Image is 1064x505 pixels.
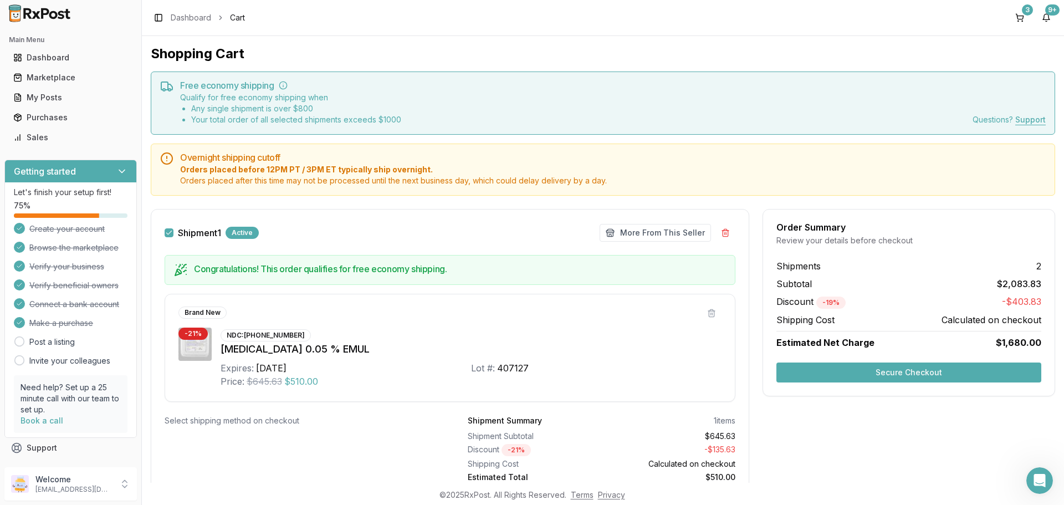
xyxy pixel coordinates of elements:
div: 9+ [1045,4,1060,16]
div: Shipment Summary [468,415,542,426]
h5: Congratulations! This order qualifies for free economy shipping. [194,264,726,273]
div: Shipping Cost [468,458,597,470]
div: Active [226,227,259,239]
span: Discount [776,296,846,307]
a: Dashboard [171,12,211,23]
h1: Shopping Cart [151,45,1055,63]
div: Questions? [973,114,1046,125]
div: Shipment Subtotal [468,431,597,442]
div: Lot #: [471,361,495,375]
span: Orders placed after this time may not be processed until the next business day, which could delay... [180,175,1046,186]
span: Make a purchase [29,318,93,329]
div: Estimated Total [468,472,597,483]
a: Invite your colleagues [29,355,110,366]
div: - $135.63 [606,444,736,456]
div: Purchases [13,112,128,123]
div: - 19 % [816,297,846,309]
div: Discount [468,444,597,456]
span: Verify your business [29,261,104,272]
span: $645.63 [247,375,282,388]
button: 3 [1011,9,1029,27]
div: 3 [1022,4,1033,16]
div: Order Summary [776,223,1041,232]
span: Orders placed before 12PM PT / 3PM ET typically ship overnight. [180,164,1046,175]
img: RxPost Logo [4,4,75,22]
button: My Posts [4,89,137,106]
li: Any single shipment is over $ 800 [191,103,401,114]
div: My Posts [13,92,128,103]
button: 9+ [1037,9,1055,27]
button: Feedback [4,458,137,478]
a: Marketplace [9,68,132,88]
span: $2,083.83 [997,277,1041,290]
img: User avatar [11,475,29,493]
iframe: Intercom live chat [1026,467,1053,494]
a: Sales [9,127,132,147]
h2: Main Menu [9,35,132,44]
span: Feedback [27,462,64,473]
div: Dashboard [13,52,128,63]
button: Purchases [4,109,137,126]
a: Post a listing [29,336,75,348]
span: $510.00 [284,375,318,388]
div: Sales [13,132,128,143]
span: Shipping Cost [776,313,835,327]
button: Sales [4,129,137,146]
span: Calculated on checkout [942,313,1041,327]
p: Need help? Set up a 25 minute call with our team to set up. [21,382,121,415]
div: $645.63 [606,431,736,442]
span: Cart [230,12,245,23]
a: Book a call [21,416,63,425]
div: $510.00 [606,472,736,483]
li: Your total order of all selected shipments exceeds $ 1000 [191,114,401,125]
a: Terms [571,490,594,499]
div: Review your details before checkout [776,235,1041,246]
button: More From This Seller [600,224,711,242]
div: Price: [221,375,244,388]
div: Expires: [221,361,254,375]
button: Dashboard [4,49,137,67]
span: Subtotal [776,277,812,290]
h3: Getting started [14,165,76,178]
span: 2 [1036,259,1041,273]
span: 75 % [14,200,30,211]
button: Support [4,438,137,458]
div: 407127 [497,361,529,375]
img: Restasis 0.05 % EMUL [178,328,212,361]
span: -$403.83 [1002,295,1041,309]
label: Shipment 1 [178,228,221,237]
div: Select shipping method on checkout [165,415,432,426]
p: Let's finish your setup first! [14,187,127,198]
div: [DATE] [256,361,287,375]
p: [EMAIL_ADDRESS][DOMAIN_NAME] [35,485,112,494]
div: Calculated on checkout [606,458,736,470]
nav: breadcrumb [171,12,245,23]
span: Create your account [29,223,105,234]
span: Estimated Net Charge [776,337,874,348]
div: Brand New [178,307,227,319]
button: Secure Checkout [776,363,1041,382]
button: Marketplace [4,69,137,86]
h5: Overnight shipping cutoff [180,153,1046,162]
a: Privacy [598,490,625,499]
a: Dashboard [9,48,132,68]
h5: Free economy shipping [180,81,1046,90]
div: 1 items [714,415,735,426]
a: My Posts [9,88,132,108]
div: [MEDICAL_DATA] 0.05 % EMUL [221,341,722,357]
div: - 21 % [178,328,208,340]
span: Shipments [776,259,821,273]
div: - 21 % [502,444,531,456]
div: NDC: [PHONE_NUMBER] [221,329,311,341]
a: Purchases [9,108,132,127]
div: Marketplace [13,72,128,83]
div: Qualify for free economy shipping when [180,92,401,125]
span: Connect a bank account [29,299,119,310]
span: $1,680.00 [996,336,1041,349]
p: Welcome [35,474,112,485]
span: Verify beneficial owners [29,280,119,291]
span: Browse the marketplace [29,242,119,253]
